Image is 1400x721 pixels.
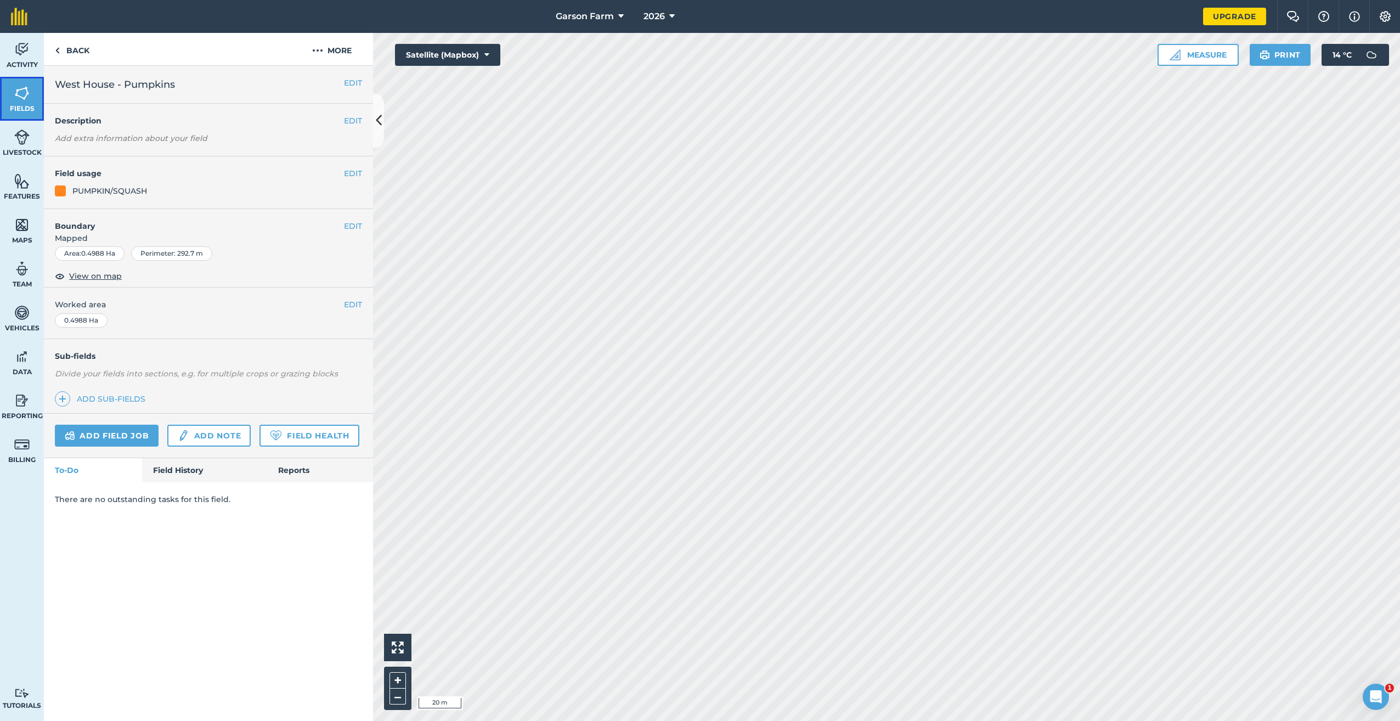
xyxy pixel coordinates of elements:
button: EDIT [344,167,362,179]
button: + [389,672,406,689]
a: Add sub-fields [55,391,150,407]
button: – [389,689,406,705]
img: svg+xml;base64,PHN2ZyB4bWxucz0iaHR0cDovL3d3dy53My5vcmcvMjAwMC9zdmciIHdpZHRoPSI5IiBoZWlnaHQ9IjI0Ii... [55,44,60,57]
img: A question mark icon [1317,11,1330,22]
img: Two speech bubbles overlapping with the left bubble in the forefront [1286,11,1300,22]
img: svg+xml;base64,PD94bWwgdmVyc2lvbj0iMS4wIiBlbmNvZGluZz0idXRmLTgiPz4KPCEtLSBHZW5lcmF0b3I6IEFkb2JlIE... [14,305,30,321]
a: Back [44,33,100,65]
img: A cog icon [1379,11,1392,22]
h4: Boundary [44,209,344,232]
img: svg+xml;base64,PHN2ZyB4bWxucz0iaHR0cDovL3d3dy53My5vcmcvMjAwMC9zdmciIHdpZHRoPSIxNyIgaGVpZ2h0PSIxNy... [1349,10,1360,23]
span: 14 ° C [1333,44,1352,66]
button: Satellite (Mapbox) [395,44,500,66]
span: Mapped [44,232,373,244]
img: svg+xml;base64,PHN2ZyB4bWxucz0iaHR0cDovL3d3dy53My5vcmcvMjAwMC9zdmciIHdpZHRoPSI1NiIgaGVpZ2h0PSI2MC... [14,85,30,102]
em: Divide your fields into sections, e.g. for multiple crops or grazing blocks [55,369,338,379]
img: svg+xml;base64,PD94bWwgdmVyc2lvbj0iMS4wIiBlbmNvZGluZz0idXRmLTgiPz4KPCEtLSBHZW5lcmF0b3I6IEFkb2JlIE... [65,429,75,442]
button: Measure [1158,44,1239,66]
img: svg+xml;base64,PHN2ZyB4bWxucz0iaHR0cDovL3d3dy53My5vcmcvMjAwMC9zdmciIHdpZHRoPSIyMCIgaGVpZ2h0PSIyNC... [312,44,323,57]
h4: Field usage [55,167,344,179]
button: EDIT [344,77,362,89]
h4: Sub-fields [44,350,373,362]
button: View on map [55,269,122,283]
button: 14 °C [1322,44,1389,66]
a: Upgrade [1203,8,1266,25]
img: svg+xml;base64,PHN2ZyB4bWxucz0iaHR0cDovL3d3dy53My5vcmcvMjAwMC9zdmciIHdpZHRoPSI1NiIgaGVpZ2h0PSI2MC... [14,217,30,233]
img: svg+xml;base64,PD94bWwgdmVyc2lvbj0iMS4wIiBlbmNvZGluZz0idXRmLTgiPz4KPCEtLSBHZW5lcmF0b3I6IEFkb2JlIE... [14,392,30,409]
img: svg+xml;base64,PD94bWwgdmVyc2lvbj0iMS4wIiBlbmNvZGluZz0idXRmLTgiPz4KPCEtLSBHZW5lcmF0b3I6IEFkb2JlIE... [1361,44,1382,66]
div: PUMPKIN/SQUASH [72,185,147,197]
img: svg+xml;base64,PD94bWwgdmVyc2lvbj0iMS4wIiBlbmNvZGluZz0idXRmLTgiPz4KPCEtLSBHZW5lcmF0b3I6IEFkb2JlIE... [14,41,30,58]
button: Print [1250,44,1311,66]
button: EDIT [344,298,362,311]
img: svg+xml;base64,PD94bWwgdmVyc2lvbj0iMS4wIiBlbmNvZGluZz0idXRmLTgiPz4KPCEtLSBHZW5lcmF0b3I6IEFkb2JlIE... [14,348,30,365]
span: Worked area [55,298,362,311]
img: svg+xml;base64,PD94bWwgdmVyc2lvbj0iMS4wIiBlbmNvZGluZz0idXRmLTgiPz4KPCEtLSBHZW5lcmF0b3I6IEFkb2JlIE... [14,436,30,453]
button: EDIT [344,220,362,232]
img: svg+xml;base64,PHN2ZyB4bWxucz0iaHR0cDovL3d3dy53My5vcmcvMjAwMC9zdmciIHdpZHRoPSIxNCIgaGVpZ2h0PSIyNC... [59,392,66,405]
img: svg+xml;base64,PHN2ZyB4bWxucz0iaHR0cDovL3d3dy53My5vcmcvMjAwMC9zdmciIHdpZHRoPSI1NiIgaGVpZ2h0PSI2MC... [14,173,30,189]
span: West House - Pumpkins [55,77,175,92]
img: svg+xml;base64,PD94bWwgdmVyc2lvbj0iMS4wIiBlbmNvZGluZz0idXRmLTgiPz4KPCEtLSBHZW5lcmF0b3I6IEFkb2JlIE... [14,688,30,699]
div: Perimeter : 292.7 m [131,246,212,261]
iframe: Intercom live chat [1363,684,1389,710]
a: Add note [167,425,251,447]
span: 1 [1385,684,1394,692]
img: svg+xml;base64,PHN2ZyB4bWxucz0iaHR0cDovL3d3dy53My5vcmcvMjAwMC9zdmciIHdpZHRoPSIxOSIgaGVpZ2h0PSIyNC... [1260,48,1270,61]
img: fieldmargin Logo [11,8,27,25]
p: There are no outstanding tasks for this field. [55,493,362,505]
a: Field Health [259,425,359,447]
div: Area : 0.4988 Ha [55,246,125,261]
a: Add field job [55,425,159,447]
a: To-Do [44,458,142,482]
span: Garson Farm [556,10,614,23]
a: Reports [267,458,373,482]
img: Four arrows, one pointing top left, one top right, one bottom right and the last bottom left [392,641,404,654]
img: svg+xml;base64,PHN2ZyB4bWxucz0iaHR0cDovL3d3dy53My5vcmcvMjAwMC9zdmciIHdpZHRoPSIxOCIgaGVpZ2h0PSIyNC... [55,269,65,283]
img: svg+xml;base64,PD94bWwgdmVyc2lvbj0iMS4wIiBlbmNvZGluZz0idXRmLTgiPz4KPCEtLSBHZW5lcmF0b3I6IEFkb2JlIE... [14,261,30,277]
button: EDIT [344,115,362,127]
span: 2026 [643,10,665,23]
h4: Description [55,115,362,127]
img: svg+xml;base64,PD94bWwgdmVyc2lvbj0iMS4wIiBlbmNvZGluZz0idXRmLTgiPz4KPCEtLSBHZW5lcmF0b3I6IEFkb2JlIE... [14,129,30,145]
span: View on map [69,270,122,282]
div: 0.4988 Ha [55,313,108,328]
a: Field History [142,458,267,482]
em: Add extra information about your field [55,133,207,143]
img: Ruler icon [1170,49,1181,60]
button: More [291,33,373,65]
img: svg+xml;base64,PD94bWwgdmVyc2lvbj0iMS4wIiBlbmNvZGluZz0idXRmLTgiPz4KPCEtLSBHZW5lcmF0b3I6IEFkb2JlIE... [177,429,189,442]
